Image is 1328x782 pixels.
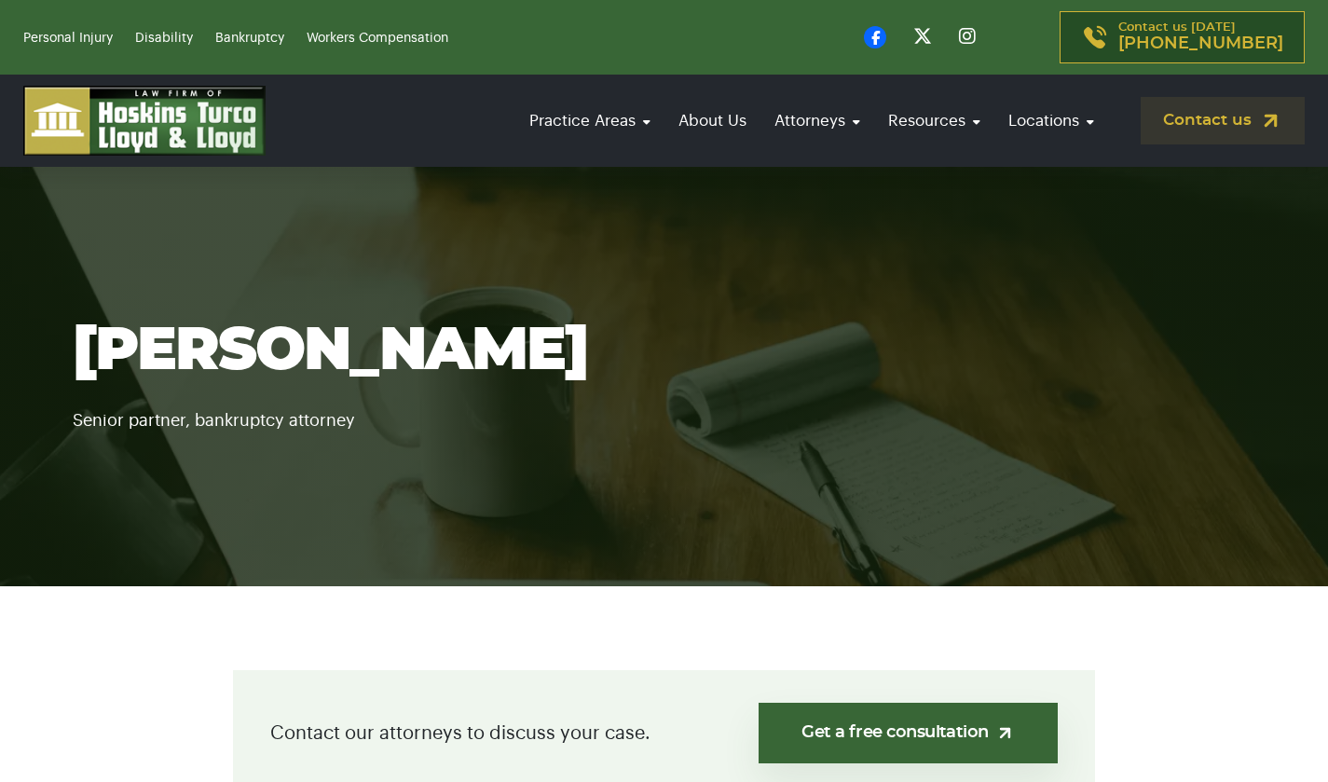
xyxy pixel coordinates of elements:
[1118,34,1283,53] span: [PHONE_NUMBER]
[23,32,113,45] a: Personal Injury
[1118,21,1283,53] p: Contact us [DATE]
[23,86,266,156] img: logo
[307,32,448,45] a: Workers Compensation
[669,94,756,147] a: About Us
[135,32,193,45] a: Disability
[759,703,1058,763] a: Get a free consultation
[879,94,990,147] a: Resources
[215,32,284,45] a: Bankruptcy
[999,94,1103,147] a: Locations
[1141,97,1305,144] a: Contact us
[765,94,869,147] a: Attorneys
[73,319,1256,384] h1: [PERSON_NAME]
[520,94,660,147] a: Practice Areas
[1060,11,1305,63] a: Contact us [DATE][PHONE_NUMBER]
[995,723,1015,743] img: arrow-up-right-light.svg
[73,384,1256,434] p: Senior partner, bankruptcy attorney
